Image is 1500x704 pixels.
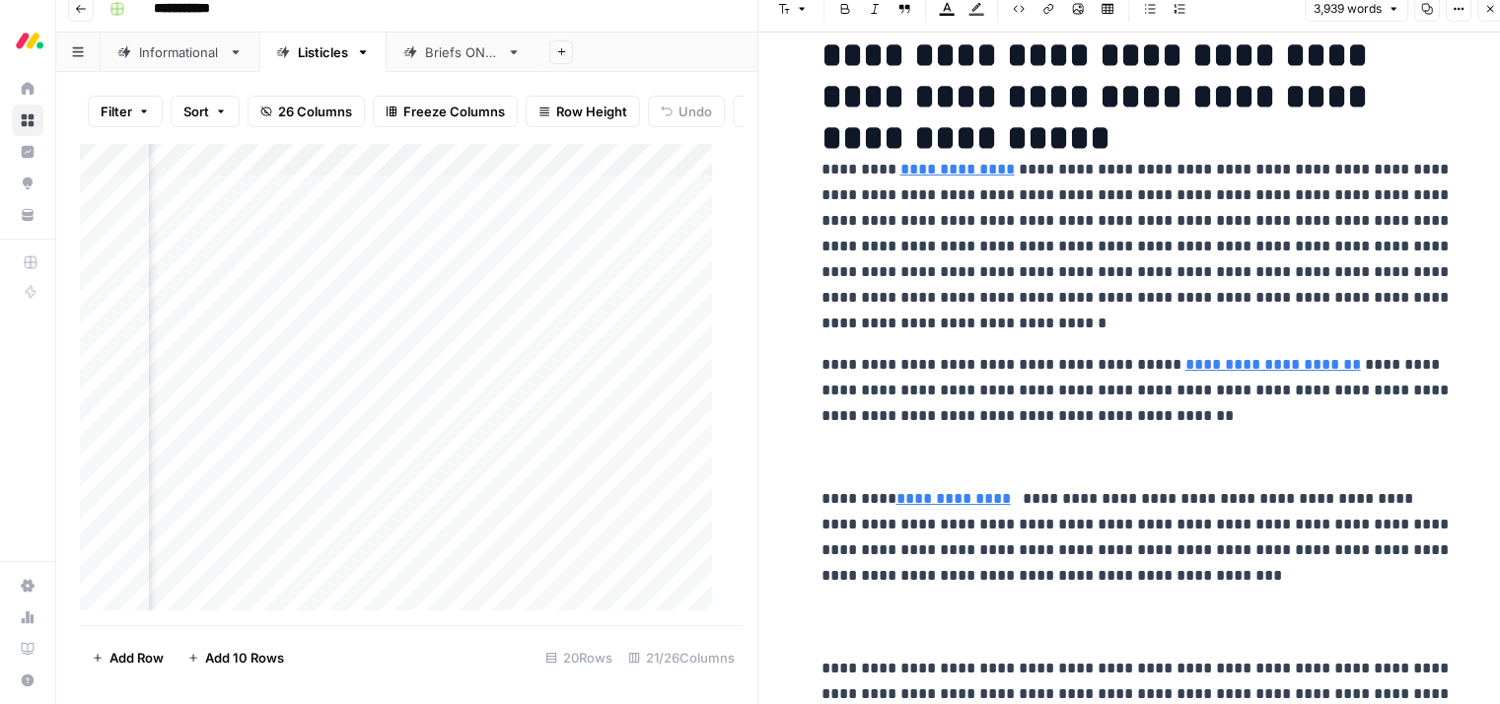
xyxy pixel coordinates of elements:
button: Sort [171,96,240,127]
div: Listicles [298,42,348,62]
button: Help + Support [12,665,43,696]
a: Insights [12,136,43,168]
a: Home [12,73,43,105]
button: Filter [88,96,163,127]
span: Undo [679,102,712,121]
a: Briefs ONLY [387,33,537,72]
div: Informational [139,42,221,62]
a: Your Data [12,199,43,231]
span: Row Height [556,102,627,121]
span: 26 Columns [278,102,352,121]
a: Opportunities [12,168,43,199]
button: Add Row [80,642,176,673]
img: Monday.com Logo [12,23,47,58]
button: Add 10 Rows [176,642,296,673]
button: Undo [648,96,725,127]
button: Workspace: Monday.com [12,16,43,65]
a: Informational [101,33,259,72]
button: Row Height [526,96,640,127]
div: Briefs ONLY [425,42,499,62]
button: Freeze Columns [373,96,518,127]
a: Learning Hub [12,633,43,665]
a: Usage [12,601,43,633]
a: Settings [12,570,43,601]
span: Filter [101,102,132,121]
span: Freeze Columns [403,102,505,121]
span: Sort [183,102,209,121]
span: Add 10 Rows [205,648,284,668]
span: Add Row [109,648,164,668]
div: 21/26 Columns [620,642,743,673]
button: 26 Columns [248,96,365,127]
a: Listicles [259,33,387,72]
a: Browse [12,105,43,136]
div: 20 Rows [537,642,620,673]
